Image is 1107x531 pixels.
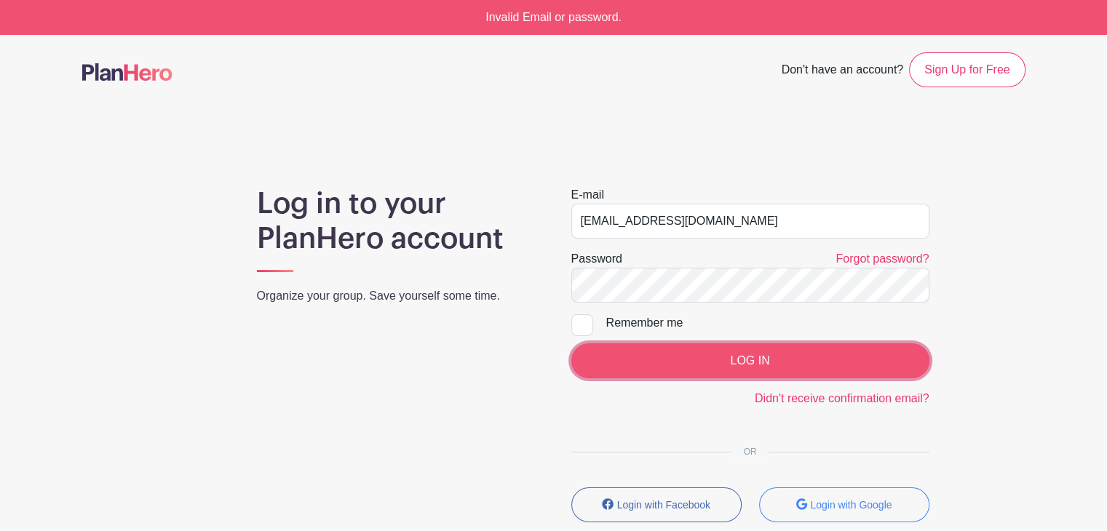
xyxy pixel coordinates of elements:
small: Login with Facebook [617,499,710,511]
small: Login with Google [810,499,892,511]
p: Organize your group. Save yourself some time. [257,287,536,305]
a: Sign Up for Free [909,52,1025,87]
div: Remember me [606,314,929,332]
button: Login with Facebook [571,487,742,522]
a: Didn't receive confirmation email? [755,392,929,404]
button: Login with Google [759,487,929,522]
a: Forgot password? [836,252,929,265]
label: Password [571,250,622,268]
input: LOG IN [571,343,929,378]
span: OR [732,447,769,457]
input: e.g. julie@eventco.com [571,204,929,239]
h1: Log in to your PlanHero account [257,186,536,256]
img: logo-507f7623f17ff9eddc593b1ce0a138ce2505c220e1c5a4e2b4648c50719b7d32.svg [82,63,172,81]
label: E-mail [571,186,604,204]
span: Don't have an account? [781,55,903,87]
